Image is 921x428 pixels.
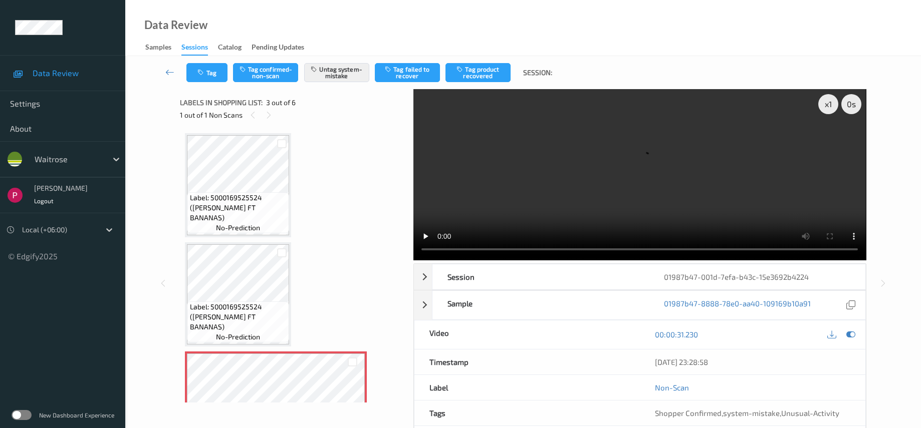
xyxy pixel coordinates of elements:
[375,63,440,82] button: Tag failed to recover
[190,193,287,223] span: Label: 5000169525524 ([PERSON_NAME] FT BANANAS)
[432,291,649,319] div: Sample
[145,42,171,55] div: Samples
[233,63,298,82] button: Tag confirmed-non-scan
[216,223,260,233] span: no-prediction
[414,320,640,349] div: Video
[181,42,208,56] div: Sessions
[655,382,689,392] a: Non-Scan
[252,42,304,55] div: Pending Updates
[523,68,552,78] span: Session:
[144,20,207,30] div: Data Review
[414,264,865,290] div: Session01987b47-001d-7efa-b43c-15e3692b4224
[414,375,640,400] div: Label
[218,41,252,55] a: Catalog
[181,41,218,56] a: Sessions
[414,290,865,320] div: Sample01987b47-8888-78e0-aa40-109169b10a91
[216,332,260,342] span: no-prediction
[664,298,811,312] a: 01987b47-8888-78e0-aa40-109169b10a91
[304,63,369,82] button: Untag system-mistake
[180,98,263,108] span: Labels in shopping list:
[414,400,640,425] div: Tags
[445,63,511,82] button: Tag product recovered
[266,98,296,108] span: 3 out of 6
[190,302,287,332] span: Label: 5000169525524 ([PERSON_NAME] FT BANANAS)
[655,408,839,417] span: , ,
[655,329,698,339] a: 00:00:31.230
[218,42,242,55] div: Catalog
[180,109,406,121] div: 1 out of 1 Non Scans
[841,94,861,114] div: 0 s
[414,349,640,374] div: Timestamp
[655,408,722,417] span: Shopper Confirmed
[145,41,181,55] a: Samples
[781,408,839,417] span: Unusual-Activity
[432,264,649,289] div: Session
[723,408,780,417] span: system-mistake
[818,94,838,114] div: x 1
[186,63,227,82] button: Tag
[252,41,314,55] a: Pending Updates
[649,264,865,289] div: 01987b47-001d-7efa-b43c-15e3692b4224
[655,357,850,367] div: [DATE] 23:28:58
